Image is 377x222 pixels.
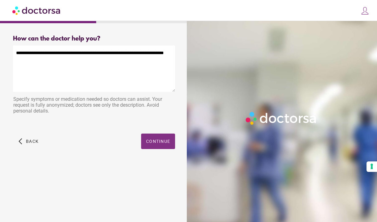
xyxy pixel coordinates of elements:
[16,134,41,149] button: arrow_back_ios Back
[146,139,170,144] span: Continue
[361,6,369,15] img: icons8-customer-100.png
[12,3,61,17] img: Doctorsa.com
[13,93,175,118] div: Specify symptoms or medication needed so doctors can assist. Your request is fully anonymized; do...
[13,35,175,42] div: How can the doctor help you?
[367,161,377,172] button: Your consent preferences for tracking technologies
[26,139,39,144] span: Back
[244,110,319,126] img: Logo-Doctorsa-trans-White-partial-flat.png
[141,134,175,149] button: Continue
